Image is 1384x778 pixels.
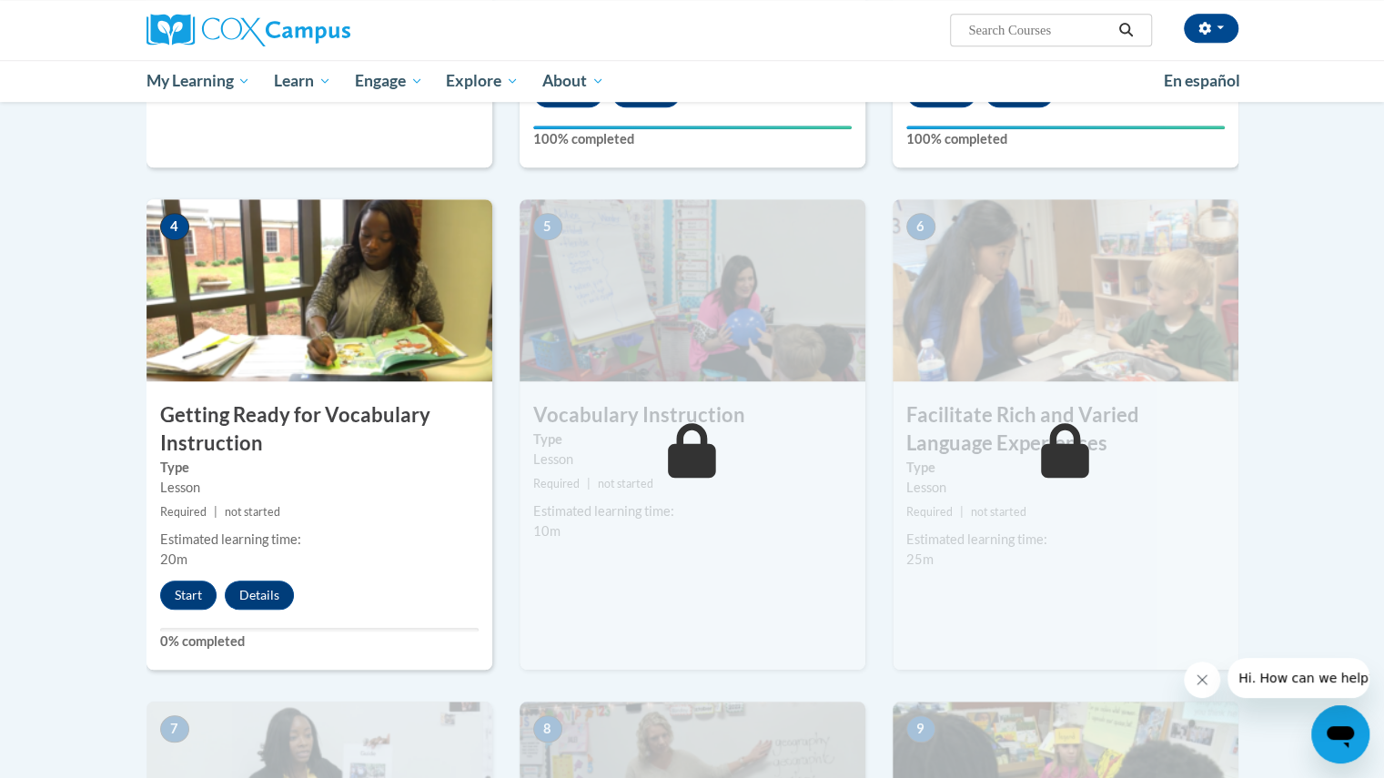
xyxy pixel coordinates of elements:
[135,60,263,102] a: My Learning
[520,401,865,429] h3: Vocabulary Instruction
[893,401,1238,458] h3: Facilitate Rich and Varied Language Experiences
[1184,662,1220,698] iframe: Close message
[1152,62,1252,100] a: En español
[446,70,519,92] span: Explore
[160,551,187,567] span: 20m
[533,429,852,450] label: Type
[530,60,616,102] a: About
[225,505,280,519] span: not started
[533,501,852,521] div: Estimated learning time:
[533,450,852,470] div: Lesson
[160,458,479,478] label: Type
[160,478,479,498] div: Lesson
[11,13,147,27] span: Hi. How can we help?
[343,60,435,102] a: Engage
[262,60,343,102] a: Learn
[160,715,189,743] span: 7
[274,70,331,92] span: Learn
[1164,71,1240,90] span: En español
[533,126,852,129] div: Your progress
[160,530,479,550] div: Estimated learning time:
[533,129,852,149] label: 100% completed
[598,477,653,490] span: not started
[146,199,492,381] img: Course Image
[906,715,935,743] span: 9
[146,14,492,46] a: Cox Campus
[906,458,1225,478] label: Type
[906,129,1225,149] label: 100% completed
[160,631,479,652] label: 0% completed
[146,14,350,46] img: Cox Campus
[146,70,250,92] span: My Learning
[893,199,1238,381] img: Course Image
[1184,14,1238,43] button: Account Settings
[160,505,207,519] span: Required
[533,523,561,539] span: 10m
[1311,705,1369,763] iframe: Button to launch messaging window
[119,60,1266,102] div: Main menu
[906,478,1225,498] div: Lesson
[587,477,591,490] span: |
[533,477,580,490] span: Required
[355,70,423,92] span: Engage
[520,199,865,381] img: Course Image
[906,126,1225,129] div: Your progress
[146,401,492,458] h3: Getting Ready for Vocabulary Instruction
[533,213,562,240] span: 5
[533,715,562,743] span: 8
[906,213,935,240] span: 6
[1112,19,1139,41] button: Search
[225,581,294,610] button: Details
[542,70,604,92] span: About
[906,505,953,519] span: Required
[434,60,530,102] a: Explore
[160,581,217,610] button: Start
[214,505,217,519] span: |
[906,530,1225,550] div: Estimated learning time:
[960,505,964,519] span: |
[1227,658,1369,698] iframe: Message from company
[160,213,189,240] span: 4
[971,505,1026,519] span: not started
[906,551,934,567] span: 25m
[966,19,1112,41] input: Search Courses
